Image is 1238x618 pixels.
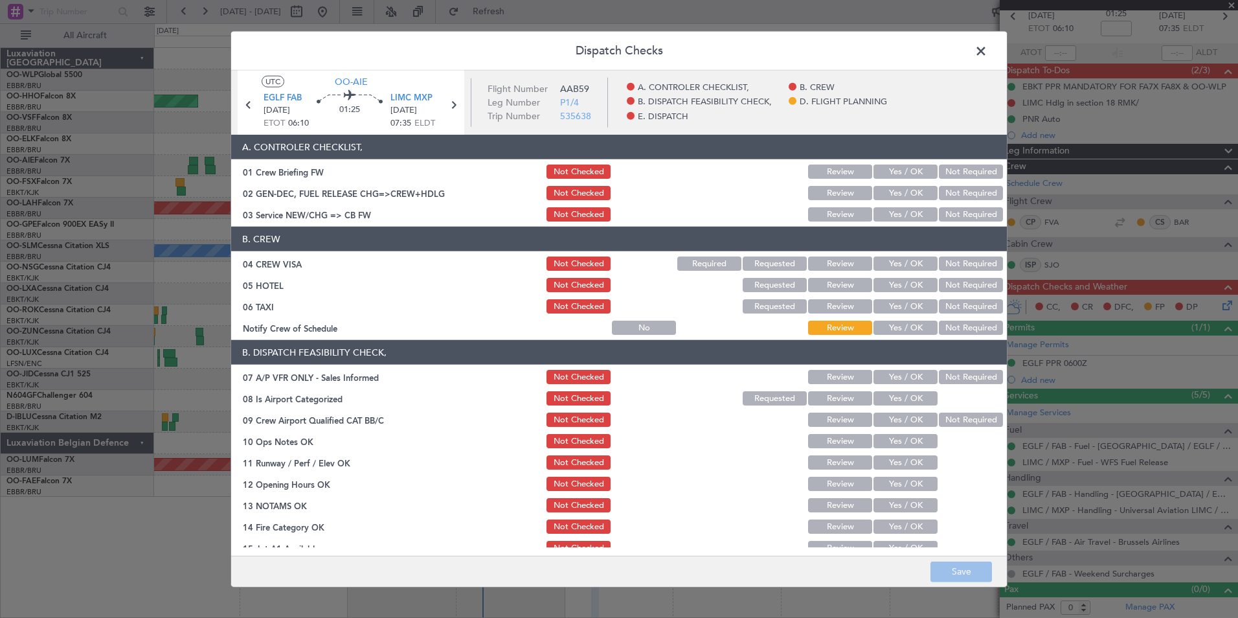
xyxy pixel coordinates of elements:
button: Not Required [939,165,1003,179]
button: Not Required [939,186,1003,200]
button: Not Required [939,299,1003,314]
button: Not Required [939,278,1003,292]
button: Not Required [939,207,1003,222]
button: Not Required [939,321,1003,335]
button: Not Required [939,413,1003,427]
header: Dispatch Checks [231,32,1007,71]
button: Not Required [939,370,1003,384]
button: Not Required [939,257,1003,271]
